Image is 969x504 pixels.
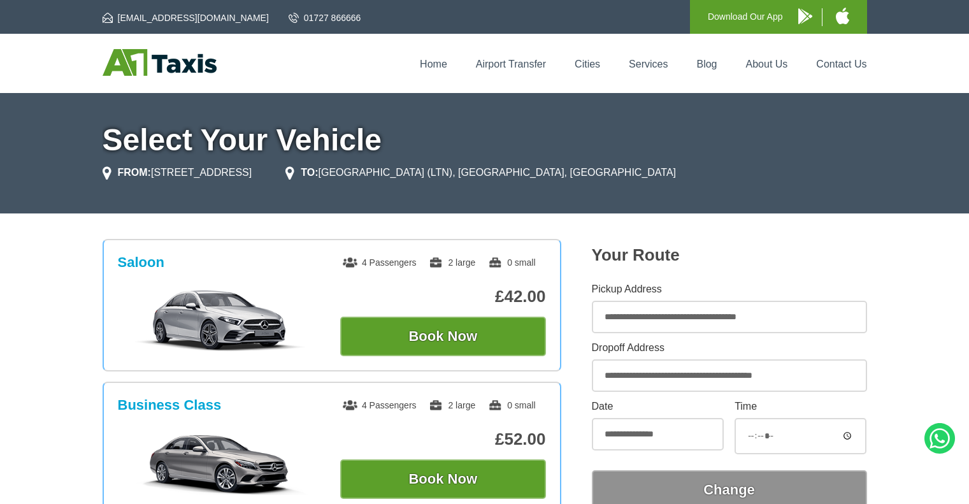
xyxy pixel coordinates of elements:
[488,257,535,268] span: 0 small
[488,400,535,410] span: 0 small
[103,125,867,155] h1: Select Your Vehicle
[124,431,316,495] img: Business Class
[340,429,546,449] p: £52.00
[708,9,783,25] p: Download Our App
[629,59,668,69] a: Services
[735,401,866,412] label: Time
[103,11,269,24] a: [EMAIL_ADDRESS][DOMAIN_NAME]
[429,257,475,268] span: 2 large
[289,11,361,24] a: 01727 866666
[343,257,417,268] span: 4 Passengers
[124,289,316,352] img: Saloon
[118,254,164,271] h3: Saloon
[429,400,475,410] span: 2 large
[592,401,724,412] label: Date
[340,459,546,499] button: Book Now
[816,59,866,69] a: Contact Us
[575,59,600,69] a: Cities
[103,165,252,180] li: [STREET_ADDRESS]
[592,284,867,294] label: Pickup Address
[476,59,546,69] a: Airport Transfer
[118,397,222,414] h3: Business Class
[746,59,788,69] a: About Us
[301,167,318,178] strong: TO:
[420,59,447,69] a: Home
[592,245,867,265] h2: Your Route
[794,476,963,504] iframe: chat widget
[340,287,546,306] p: £42.00
[592,343,867,353] label: Dropoff Address
[340,317,546,356] button: Book Now
[285,165,676,180] li: [GEOGRAPHIC_DATA] (LTN), [GEOGRAPHIC_DATA], [GEOGRAPHIC_DATA]
[696,59,717,69] a: Blog
[798,8,812,24] img: A1 Taxis Android App
[118,167,151,178] strong: FROM:
[103,49,217,76] img: A1 Taxis St Albans LTD
[343,400,417,410] span: 4 Passengers
[836,8,849,24] img: A1 Taxis iPhone App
